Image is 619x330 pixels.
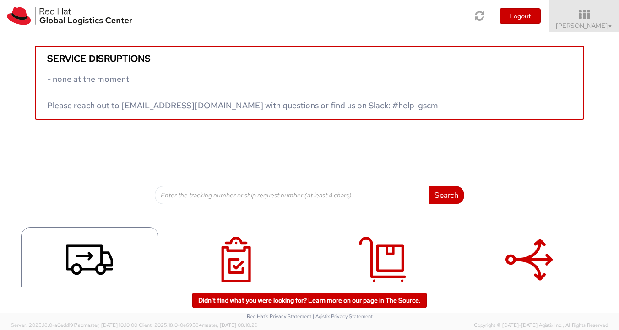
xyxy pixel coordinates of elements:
[608,22,613,30] span: ▼
[7,7,132,25] img: rh-logistics-00dfa346123c4ec078e1.svg
[83,322,137,328] span: master, [DATE] 10:10:00
[11,322,137,328] span: Server: 2025.18.0-a0edd1917ac
[314,227,451,313] a: My Deliveries
[47,53,572,64] h5: Service disruptions
[500,8,541,24] button: Logout
[474,322,608,329] span: Copyright © [DATE]-[DATE] Agistix Inc., All Rights Reserved
[192,293,427,308] a: Didn't find what you were looking for? Learn more on our page in The Source.
[155,186,429,204] input: Enter the tracking number or ship request number (at least 4 chars)
[556,21,613,30] span: [PERSON_NAME]
[429,186,464,204] button: Search
[47,74,438,111] span: - none at the moment Please reach out to [EMAIL_ADDRESS][DOMAIN_NAME] with questions or find us o...
[202,322,258,328] span: master, [DATE] 08:10:29
[35,46,584,120] a: Service disruptions - none at the moment Please reach out to [EMAIL_ADDRESS][DOMAIN_NAME] with qu...
[247,313,311,319] a: Red Hat's Privacy Statement
[139,322,258,328] span: Client: 2025.18.0-0e69584
[461,227,598,313] a: Batch Shipping Guide
[168,227,305,313] a: My Shipments
[313,313,373,319] a: | Agistix Privacy Statement
[21,227,158,313] a: Shipment Request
